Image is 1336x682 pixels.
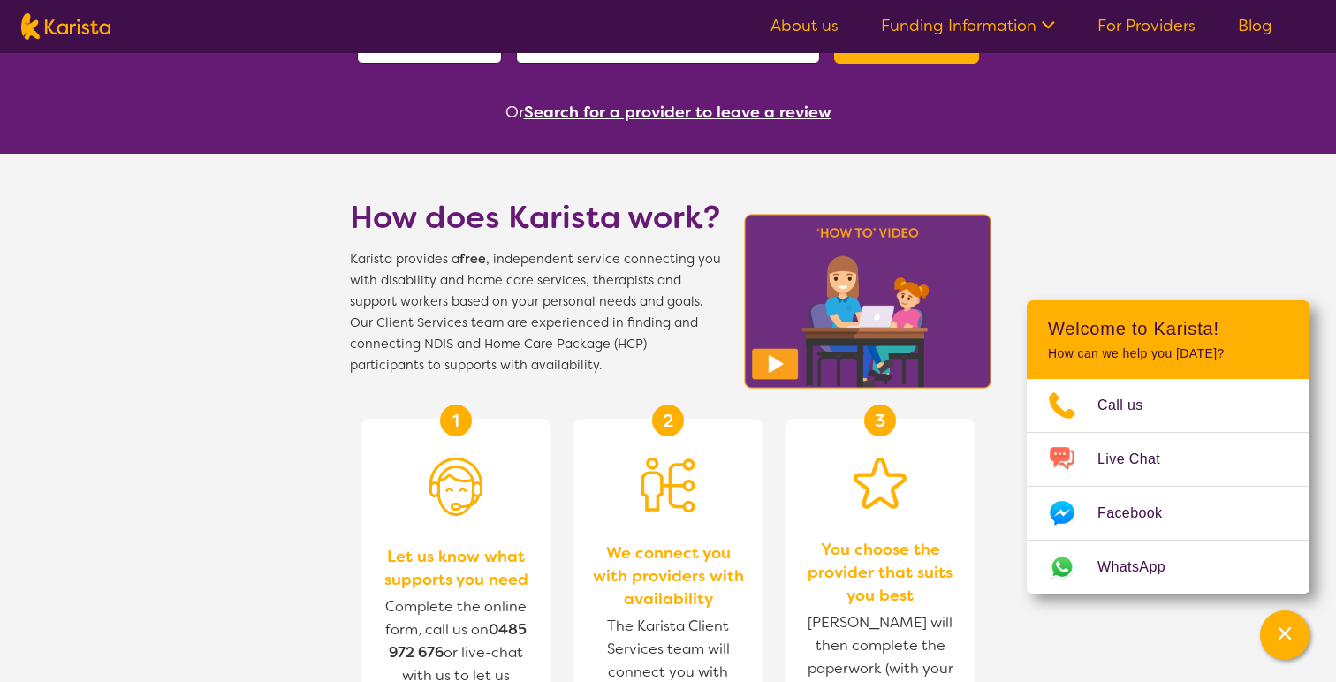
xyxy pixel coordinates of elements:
button: Search for a provider to leave a review [524,99,831,125]
span: You choose the provider that suits you best [802,538,958,607]
p: How can we help you [DATE]? [1048,346,1288,361]
img: Star icon [854,458,907,509]
span: Facebook [1097,500,1183,527]
span: Live Chat [1097,446,1181,473]
ul: Choose channel [1027,379,1309,594]
span: Let us know what supports you need [378,545,534,591]
h1: How does Karista work? [350,196,721,239]
img: Person with headset icon [429,458,482,516]
img: Karista video [739,208,997,394]
img: Person being matched to services icon [641,458,695,512]
div: Channel Menu [1027,300,1309,594]
a: Blog [1238,15,1272,36]
div: 3 [864,405,896,436]
a: About us [770,15,839,36]
span: Karista provides a , independent service connecting you with disability and home care services, t... [350,249,721,376]
a: Web link opens in a new tab. [1027,541,1309,594]
b: free [459,251,486,268]
img: Karista logo [21,13,110,40]
div: 2 [652,405,684,436]
button: Channel Menu [1260,610,1309,660]
div: 1 [440,405,472,436]
span: We connect you with providers with availability [590,542,746,610]
span: Call us [1097,392,1165,419]
span: Or [505,99,524,125]
a: For Providers [1097,15,1196,36]
a: Funding Information [881,15,1055,36]
h2: Welcome to Karista! [1048,318,1288,339]
span: WhatsApp [1097,554,1187,580]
